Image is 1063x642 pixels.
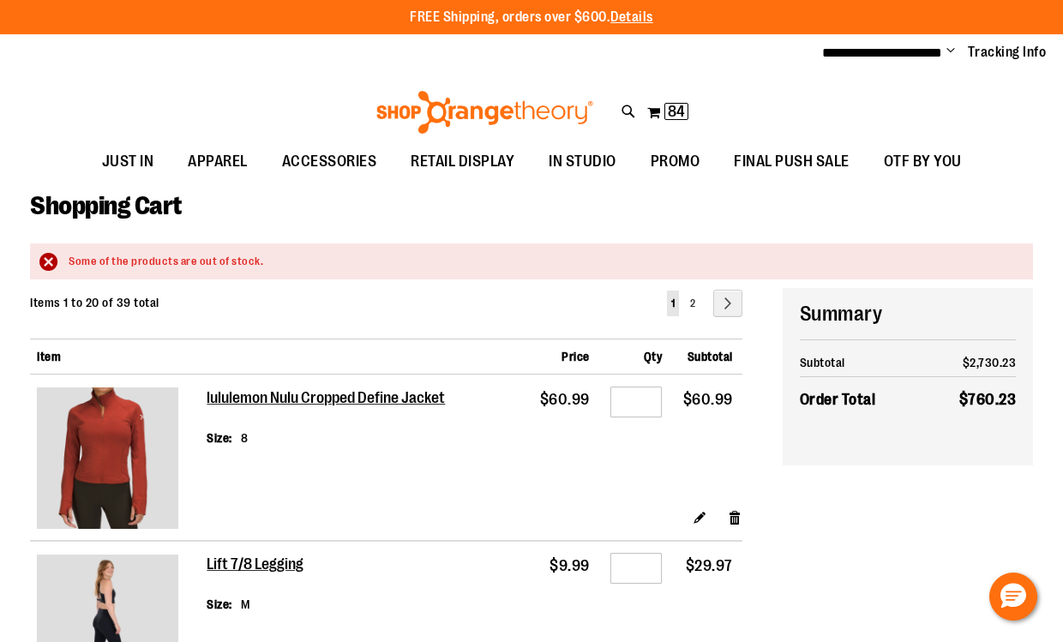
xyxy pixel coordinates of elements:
dd: M [241,596,250,613]
span: APPAREL [188,142,248,181]
span: IN STUDIO [549,142,616,181]
a: IN STUDIO [531,142,634,182]
a: Lift 7/8 Legging [207,555,304,574]
span: $29.97 [686,557,733,574]
span: $760.23 [959,391,1017,408]
span: $9.99 [550,557,590,574]
button: Hello, have a question? Let’s chat. [989,573,1037,621]
a: Details [610,9,653,25]
span: Shopping Cart [30,191,182,220]
span: PROMO [651,142,700,181]
span: Qty [644,350,663,363]
button: Account menu [946,44,955,61]
a: ACCESSORIES [265,142,394,182]
span: Item [37,350,61,363]
dt: Size [207,596,232,613]
dt: Size [207,429,232,447]
img: lululemon Nulu Cropped Define Jacket [37,387,178,529]
a: lululemon Nulu Cropped Define Jacket [37,387,200,533]
span: OTF BY YOU [884,142,962,181]
a: OTF BY YOU [867,142,979,182]
a: JUST IN [85,142,171,182]
span: 84 [668,103,685,120]
a: PROMO [634,142,718,182]
span: Subtotal [688,350,733,363]
a: Remove item [728,508,742,526]
div: Some of the products are out of stock. [69,254,1016,270]
span: FINAL PUSH SALE [734,142,850,181]
span: $2,730.23 [963,356,1017,369]
p: FREE Shipping, orders over $600. [410,8,653,27]
span: $60.99 [683,391,733,408]
span: Items 1 to 20 of 39 total [30,296,159,309]
span: $60.99 [540,391,590,408]
span: JUST IN [102,142,154,181]
span: 1 [671,297,675,309]
span: 2 [690,297,695,309]
dd: 8 [241,429,249,447]
strong: Order Total [800,387,876,411]
a: lululemon Nulu Cropped Define Jacket [207,389,447,408]
span: ACCESSORIES [282,142,377,181]
h2: Summary [800,299,1017,328]
span: RETAIL DISPLAY [411,142,514,181]
th: Subtotal [800,349,922,377]
span: Price [562,350,590,363]
a: RETAIL DISPLAY [393,142,531,182]
img: Shop Orangetheory [374,91,596,134]
a: Tracking Info [968,43,1047,62]
a: 2 [686,291,700,316]
a: FINAL PUSH SALE [717,142,867,182]
a: APPAREL [171,142,265,182]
